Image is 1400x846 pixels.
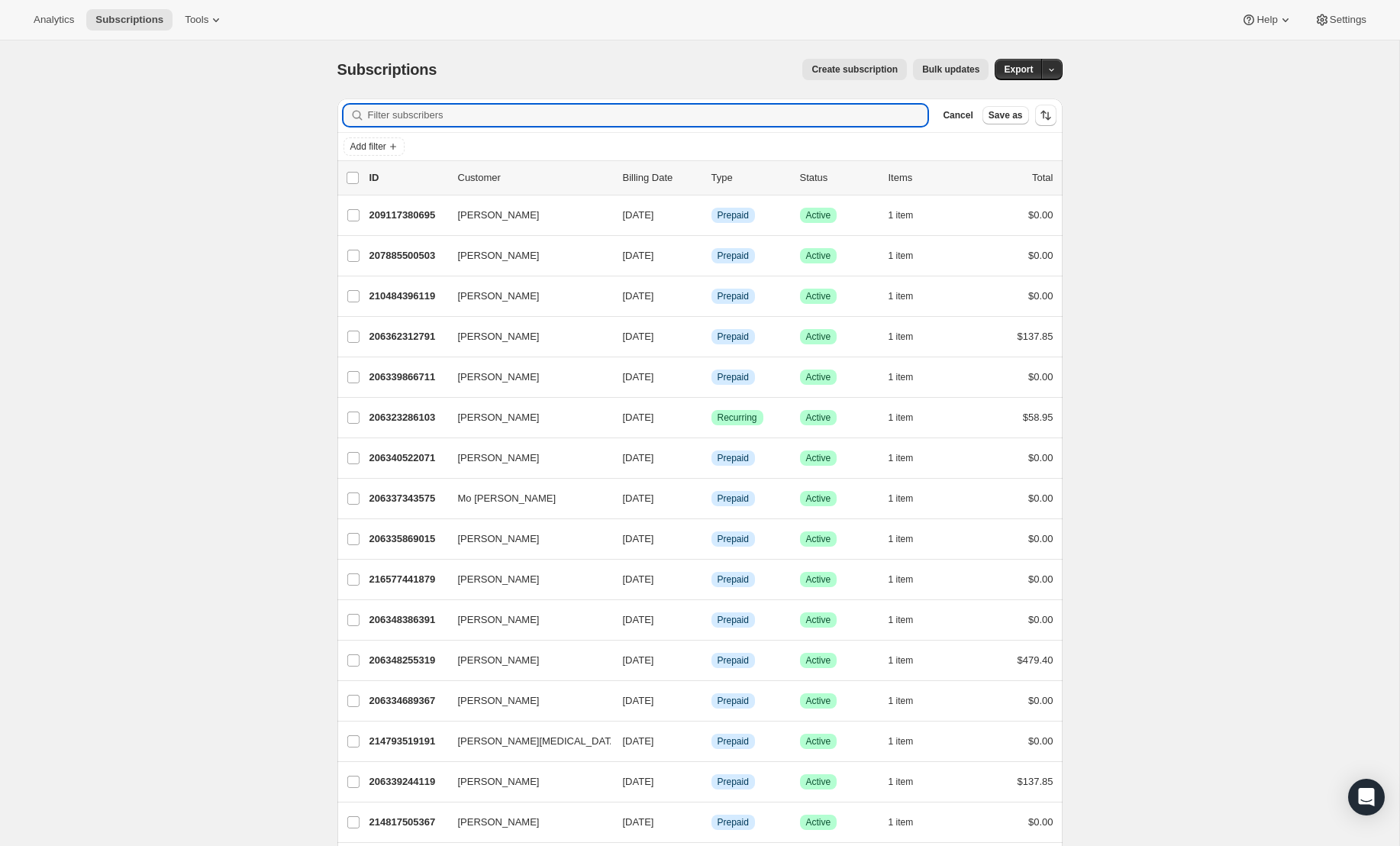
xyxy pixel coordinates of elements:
[369,205,1053,226] div: 209117380695[PERSON_NAME][DATE]InfoPrepaidSuccessActive1 item$0.00
[369,812,1053,833] div: 214817505367[PERSON_NAME][DATE]InfoPrepaidSuccessActive1 item$0.00
[369,774,446,789] p: 206339244119
[889,286,931,307] button: 1 item
[449,325,602,349] button: [PERSON_NAME]
[889,816,914,828] span: 1 item
[1028,573,1053,585] span: $0.00
[458,653,540,668] span: [PERSON_NAME]
[806,654,831,667] span: Active
[623,290,654,302] span: [DATE]
[806,250,831,262] span: Active
[889,447,931,469] button: 1 item
[369,170,446,186] p: ID
[889,250,914,262] span: 1 item
[718,371,749,383] span: Prepaid
[806,412,831,424] span: Active
[623,573,654,585] span: [DATE]
[369,734,446,749] p: 214793519191
[86,9,173,31] button: Subscriptions
[800,170,876,186] p: Status
[1028,250,1053,261] span: $0.00
[806,533,831,545] span: Active
[369,326,1053,347] div: 206362312791[PERSON_NAME][DATE]InfoPrepaidSuccessActive1 item$137.85
[718,492,749,505] span: Prepaid
[806,735,831,748] span: Active
[1028,209,1053,221] span: $0.00
[995,59,1042,80] button: Export
[806,371,831,383] span: Active
[806,614,831,626] span: Active
[711,170,788,186] div: Type
[449,527,602,551] button: [PERSON_NAME]
[889,812,931,833] button: 1 item
[937,106,979,124] button: Cancel
[889,735,914,748] span: 1 item
[369,569,1053,590] div: 216577441879[PERSON_NAME][DATE]InfoPrepaidSuccessActive1 item$0.00
[806,331,831,343] span: Active
[1028,695,1053,706] span: $0.00
[1028,533,1053,544] span: $0.00
[458,248,540,263] span: [PERSON_NAME]
[449,284,602,308] button: [PERSON_NAME]
[369,370,446,385] p: 206339866711
[369,609,1053,631] div: 206348386391[PERSON_NAME][DATE]InfoPrepaidSuccessActive1 item$0.00
[1232,9,1302,31] button: Help
[889,170,965,186] div: Items
[889,609,931,631] button: 1 item
[623,735,654,747] span: [DATE]
[449,608,602,632] button: [PERSON_NAME]
[889,209,914,221] span: 1 item
[369,450,446,466] p: 206340522071
[1018,776,1053,787] span: $137.85
[718,654,749,667] span: Prepaid
[889,573,914,586] span: 1 item
[369,366,1053,388] div: 206339866711[PERSON_NAME][DATE]InfoPrepaidSuccessActive1 item$0.00
[449,810,602,835] button: [PERSON_NAME]
[1018,654,1053,666] span: $479.40
[889,731,931,752] button: 1 item
[718,209,749,221] span: Prepaid
[623,331,654,342] span: [DATE]
[889,533,914,545] span: 1 item
[889,690,931,712] button: 1 item
[369,410,446,425] p: 206323286103
[458,208,540,223] span: [PERSON_NAME]
[889,488,931,509] button: 1 item
[806,695,831,707] span: Active
[889,654,914,667] span: 1 item
[623,371,654,383] span: [DATE]
[337,61,437,78] span: Subscriptions
[889,205,931,226] button: 1 item
[369,815,446,830] p: 214817505367
[369,248,446,263] p: 207885500503
[889,452,914,464] span: 1 item
[369,650,1053,671] div: 206348255319[PERSON_NAME][DATE]InfoPrepaidSuccessActive1 item$479.40
[1028,614,1053,625] span: $0.00
[889,245,931,266] button: 1 item
[449,486,602,511] button: Mo [PERSON_NAME]
[889,569,931,590] button: 1 item
[176,9,233,31] button: Tools
[369,329,446,344] p: 206362312791
[718,776,749,788] span: Prepaid
[458,370,540,385] span: [PERSON_NAME]
[718,331,749,343] span: Prepaid
[922,63,979,76] span: Bulk updates
[1028,492,1053,504] span: $0.00
[458,734,620,749] span: [PERSON_NAME][MEDICAL_DATA]
[943,109,973,121] span: Cancel
[1028,816,1053,828] span: $0.00
[458,612,540,628] span: [PERSON_NAME]
[458,572,540,587] span: [PERSON_NAME]
[889,366,931,388] button: 1 item
[1032,170,1053,186] p: Total
[718,573,749,586] span: Prepaid
[806,492,831,505] span: Active
[369,653,446,668] p: 206348255319
[889,290,914,302] span: 1 item
[368,105,928,126] input: Filter subscribers
[1023,412,1053,423] span: $58.95
[369,693,446,709] p: 206334689367
[889,528,931,550] button: 1 item
[1330,14,1366,26] span: Settings
[185,14,208,26] span: Tools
